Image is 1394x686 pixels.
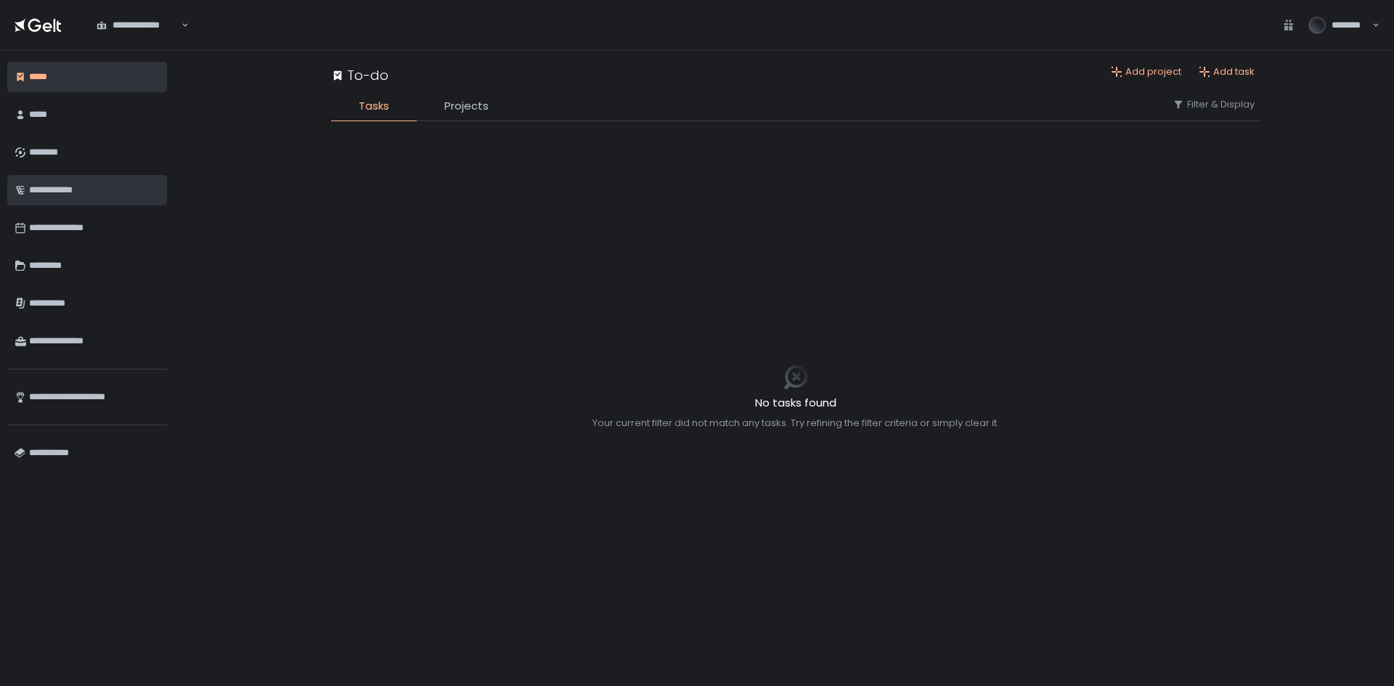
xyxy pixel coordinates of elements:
[444,98,489,115] span: Projects
[1173,98,1255,111] button: Filter & Display
[179,18,180,33] input: Search for option
[359,98,389,115] span: Tasks
[592,395,999,412] h2: No tasks found
[331,65,388,85] div: To-do
[87,10,189,41] div: Search for option
[1111,65,1181,78] button: Add project
[1199,65,1255,78] button: Add task
[592,417,999,430] div: Your current filter did not match any tasks. Try refining the filter criteria or simply clear it.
